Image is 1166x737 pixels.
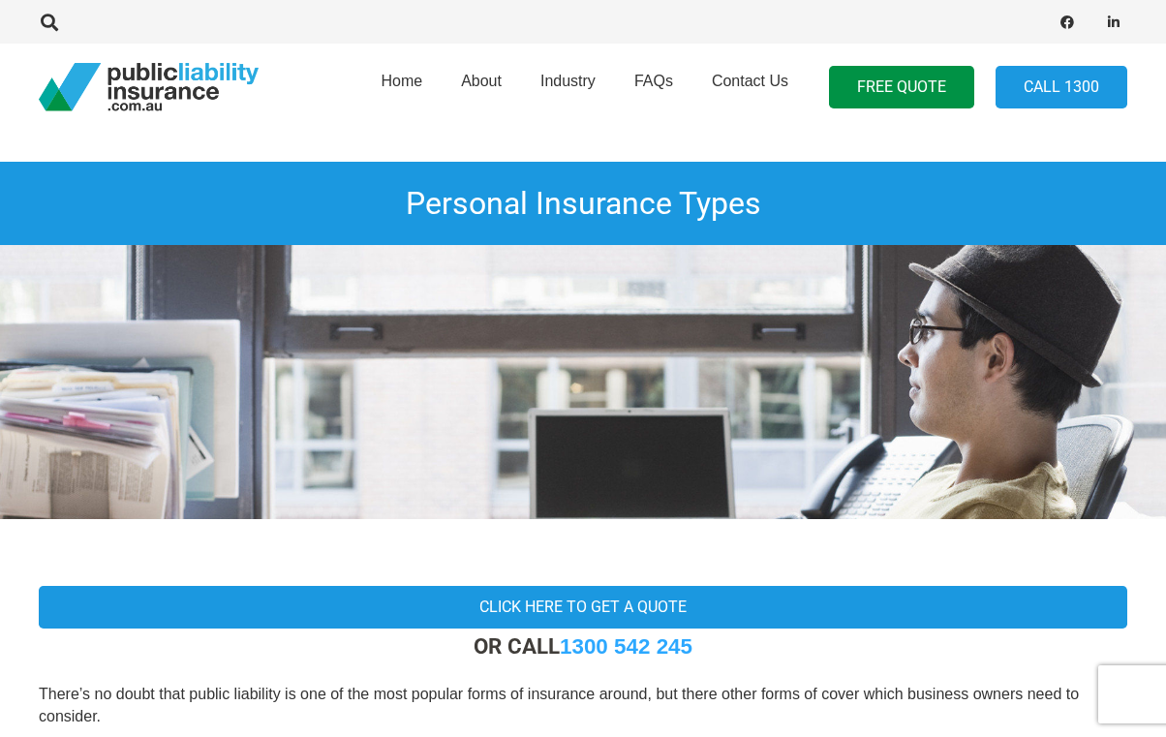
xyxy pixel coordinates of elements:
[634,73,673,89] span: FAQs
[996,66,1127,109] a: Call 1300
[521,38,615,137] a: Industry
[560,634,692,659] a: 1300 542 245
[712,73,788,89] span: Contact Us
[461,73,502,89] span: About
[615,38,692,137] a: FAQs
[692,38,808,137] a: Contact Us
[1054,9,1081,36] a: Facebook
[39,684,1127,727] p: There’s no doubt that public liability is one of the most popular forms of insurance around, but ...
[442,38,521,137] a: About
[39,63,259,111] a: pli_logotransparent
[474,633,692,659] strong: OR CALL
[361,38,442,137] a: Home
[829,66,974,109] a: FREE QUOTE
[1100,9,1127,36] a: LinkedIn
[39,586,1127,630] a: Click here to get a quote
[30,14,69,31] a: Search
[381,73,422,89] span: Home
[540,73,596,89] span: Industry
